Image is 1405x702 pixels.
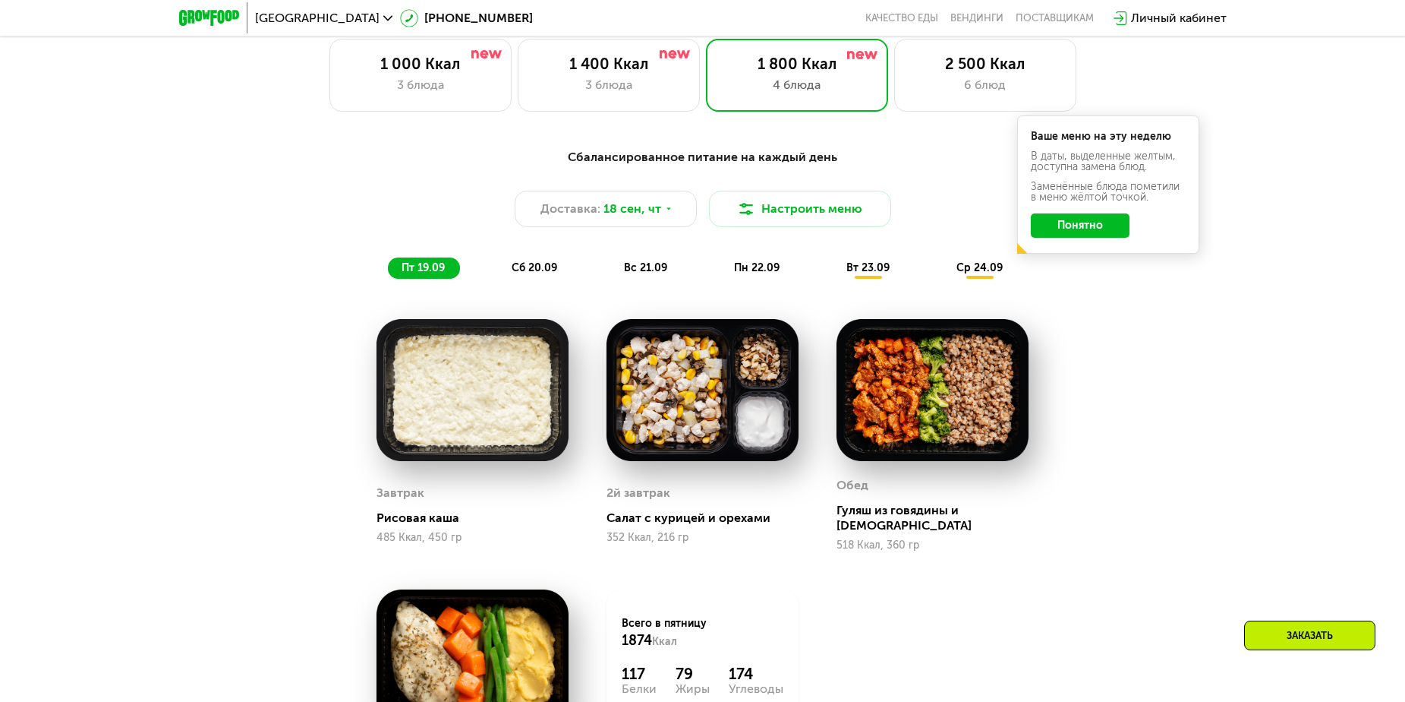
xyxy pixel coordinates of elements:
a: Качество еды [865,12,938,24]
div: 3 блюда [345,76,496,94]
a: Вендинги [950,12,1003,24]
div: Обед [836,474,868,497]
div: Всего в пятницу [622,616,783,650]
div: 3 блюда [534,76,684,94]
span: [GEOGRAPHIC_DATA] [255,12,380,24]
div: 1 400 Ккал [534,55,684,73]
div: Ваше меню на эту неделю [1031,131,1186,142]
div: 352 Ккал, 216 гр [606,532,799,544]
div: Заказать [1244,621,1375,650]
div: Сбалансированное питание на каждый день [254,148,1152,167]
span: 1874 [622,632,652,649]
span: пн 22.09 [734,261,780,274]
div: Белки [622,683,657,695]
div: Углеводы [729,683,783,695]
div: Завтрак [376,482,424,504]
div: 2й завтрак [606,482,670,504]
span: вс 21.09 [624,261,667,274]
button: Настроить меню [709,191,891,227]
div: 6 блюд [910,76,1060,94]
a: [PHONE_NUMBER] [400,9,533,27]
span: Ккал [652,635,677,648]
span: пт 19.09 [402,261,445,274]
div: 117 [622,665,657,683]
div: 518 Ккал, 360 гр [836,539,1029,552]
div: Салат с курицей и орехами [606,511,811,526]
span: вт 23.09 [846,261,890,274]
div: 174 [729,665,783,683]
div: поставщикам [1016,12,1094,24]
div: Жиры [676,683,710,695]
div: 1 800 Ккал [722,55,872,73]
div: Рисовая каша [376,511,581,526]
div: 79 [676,665,710,683]
button: Понятно [1031,213,1129,238]
div: Заменённые блюда пометили в меню жёлтой точкой. [1031,182,1186,203]
span: ср 24.09 [956,261,1003,274]
span: 18 сен, чт [603,200,661,218]
div: В даты, выделенные желтым, доступна замена блюд. [1031,151,1186,172]
div: 485 Ккал, 450 гр [376,532,569,544]
div: 1 000 Ккал [345,55,496,73]
div: Гуляш из говядины и [DEMOGRAPHIC_DATA] [836,503,1041,533]
div: 4 блюда [722,76,872,94]
span: сб 20.09 [512,261,557,274]
div: Личный кабинет [1131,9,1227,27]
span: Доставка: [540,200,600,218]
div: 2 500 Ккал [910,55,1060,73]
